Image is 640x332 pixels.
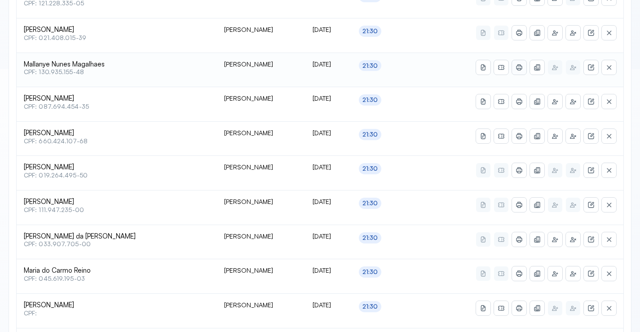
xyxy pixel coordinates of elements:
div: 21:30 [362,165,378,173]
span: [PERSON_NAME] [24,26,210,34]
div: [PERSON_NAME] [224,163,299,171]
div: [PERSON_NAME] [224,301,299,309]
span: CPF: 087.694.454-35 [24,103,210,111]
div: [PERSON_NAME] [224,266,299,274]
div: [DATE] [313,301,344,309]
div: 21:30 [362,131,378,138]
span: [PERSON_NAME] [24,94,210,103]
div: [DATE] [313,232,344,240]
div: [DATE] [313,129,344,137]
div: [DATE] [313,60,344,68]
span: CPF: 130.935.155-48 [24,68,210,76]
div: 21:30 [362,268,378,276]
div: [DATE] [313,163,344,171]
span: Maria do Carmo Reino [24,266,210,275]
span: [PERSON_NAME] [24,301,210,310]
div: 21:30 [362,199,378,207]
span: CPF: 019.264.495-50 [24,172,210,179]
span: Mallanye Nunes Magalhaes [24,60,210,69]
div: 21:30 [362,234,378,242]
span: [PERSON_NAME] da [PERSON_NAME] [24,232,210,241]
div: 21:30 [362,96,378,104]
div: [PERSON_NAME] [224,198,299,206]
div: 21:30 [362,27,378,35]
span: [PERSON_NAME] [24,163,210,172]
span: CPF: 021.408.015-39 [24,34,210,42]
div: 21:30 [362,303,378,310]
span: CPF: 111.947.235-00 [24,206,210,214]
span: [PERSON_NAME] [24,129,210,137]
span: CPF: 033.907.705-00 [24,240,210,248]
span: [PERSON_NAME] [24,198,210,206]
div: [PERSON_NAME] [224,232,299,240]
div: [DATE] [313,94,344,102]
span: CPF: [24,310,210,317]
div: [DATE] [313,198,344,206]
div: [PERSON_NAME] [224,26,299,34]
span: CPF: 045.619.195-03 [24,275,210,283]
div: [DATE] [313,266,344,274]
div: [PERSON_NAME] [224,94,299,102]
div: [PERSON_NAME] [224,129,299,137]
div: [DATE] [313,26,344,34]
div: 21:30 [362,62,378,70]
span: CPF: 660.424.107-68 [24,137,210,145]
div: [PERSON_NAME] [224,60,299,68]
